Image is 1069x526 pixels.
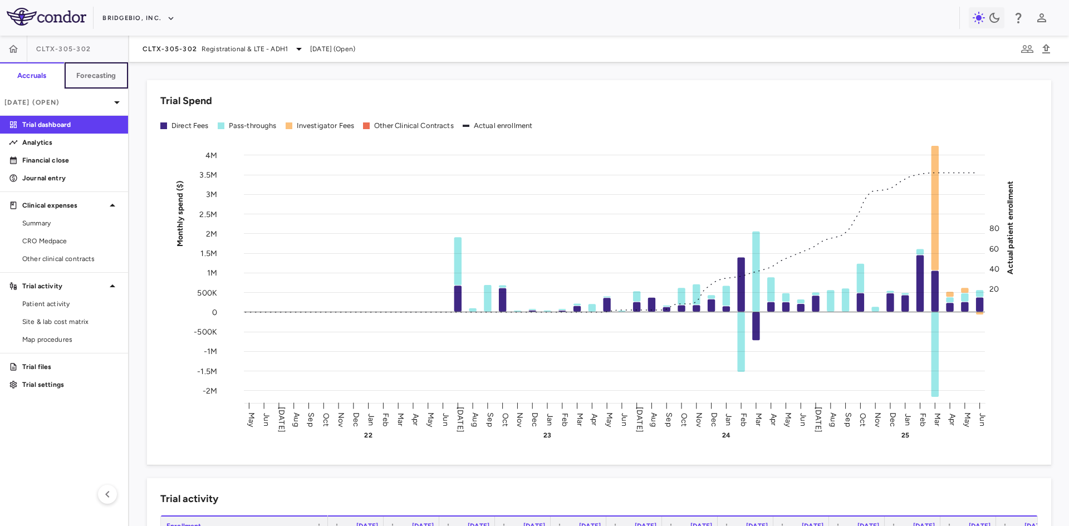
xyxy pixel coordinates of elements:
tspan: 60 [989,244,999,253]
h6: Trial activity [160,491,218,507]
tspan: 3.5M [199,170,217,180]
text: Jun [798,413,808,426]
h6: Trial Spend [160,94,212,109]
tspan: -1.5M [197,366,217,376]
text: May [247,412,256,427]
text: Apr [769,413,778,425]
text: [DATE] [277,407,286,432]
text: Oct [679,412,689,426]
text: 25 [901,431,909,439]
text: Oct [321,412,331,426]
text: Aug [292,412,301,426]
p: Trial activity [22,281,106,291]
tspan: 0 [212,307,217,317]
text: May [783,412,793,427]
div: Actual enrollment [474,121,533,131]
p: Trial files [22,362,119,372]
text: Feb [918,412,928,426]
text: 22 [364,431,372,439]
span: Site & lab cost matrix [22,317,119,327]
text: 23 [543,431,551,439]
text: [DATE] [455,407,465,432]
text: Apr [411,413,420,425]
text: Jan [903,413,913,425]
img: logo-full-SnFGN8VE.png [7,8,86,26]
text: Feb [739,412,748,426]
text: Jun [441,413,450,426]
text: Aug [470,412,480,426]
text: Jan [366,413,376,425]
p: Journal entry [22,173,119,183]
span: CRO Medpace [22,236,119,246]
text: Jun [978,413,987,426]
text: Nov [694,412,704,427]
p: Trial settings [22,380,119,390]
p: Analytics [22,137,119,148]
text: Oct [501,412,510,426]
text: Sep [486,412,495,426]
text: Mar [754,412,763,426]
text: Dec [888,412,898,426]
text: Oct [858,412,867,426]
div: Direct Fees [171,121,209,131]
text: Mar [396,412,405,426]
text: Sep [306,412,316,426]
p: Clinical expenses [22,200,106,210]
text: Sep [664,412,674,426]
span: CLTX-305-302 [143,45,197,53]
text: Dec [530,412,540,426]
div: Pass-throughs [229,121,277,131]
text: Sep [844,412,853,426]
tspan: 20 [989,284,999,294]
tspan: 4M [205,150,217,160]
tspan: 2.5M [199,209,217,219]
text: Apr [948,413,957,425]
tspan: 40 [989,264,999,274]
tspan: 80 [989,224,999,233]
tspan: -500K [194,327,217,337]
span: Registrational & LTE - ADH1 [202,44,288,54]
tspan: Actual patient enrollment [1006,180,1015,274]
span: CLTX-305-302 [36,45,91,53]
span: Patient activity [22,299,119,309]
text: Dec [351,412,361,426]
h6: Forecasting [76,71,116,81]
tspan: 3M [206,190,217,199]
button: BridgeBio, Inc. [102,9,175,27]
text: Aug [649,412,659,426]
text: Jan [724,413,733,425]
tspan: 2M [206,229,217,238]
text: Mar [575,412,585,426]
text: Nov [873,412,882,427]
text: Dec [709,412,719,426]
tspan: -1M [204,347,217,356]
text: May [963,412,972,427]
text: [DATE] [813,407,823,432]
text: Feb [381,412,390,426]
tspan: 1M [207,268,217,278]
tspan: Monthly spend ($) [175,180,185,247]
text: Jun [262,413,271,426]
text: Mar [933,412,942,426]
text: May [605,412,614,427]
span: Summary [22,218,119,228]
text: Feb [560,412,570,426]
span: Other clinical contracts [22,254,119,264]
p: Financial close [22,155,119,165]
text: Nov [336,412,346,427]
text: Jan [545,413,555,425]
span: Map procedures [22,335,119,345]
h6: Accruals [17,71,46,81]
tspan: 1.5M [200,249,217,258]
text: Nov [515,412,524,427]
p: Trial dashboard [22,120,119,130]
text: May [426,412,435,427]
span: [DATE] (Open) [310,44,355,54]
p: [DATE] (Open) [4,97,110,107]
tspan: -2M [203,386,217,395]
text: Apr [590,413,599,425]
tspan: 500K [197,288,217,297]
div: Investigator Fees [297,121,355,131]
text: Jun [620,413,629,426]
text: 24 [722,431,730,439]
